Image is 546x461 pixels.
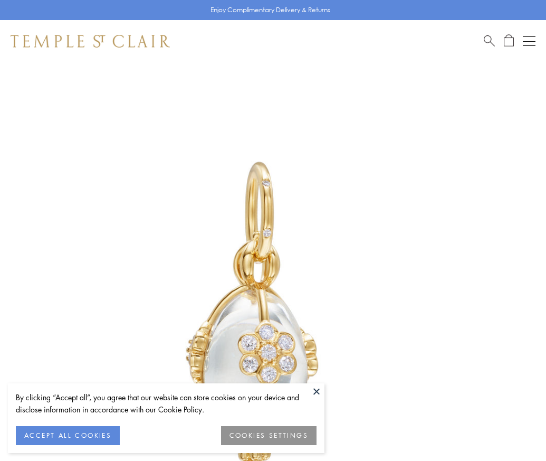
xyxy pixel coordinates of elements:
div: By clicking “Accept all”, you agree that our website can store cookies on your device and disclos... [16,391,317,416]
a: Search [484,34,495,48]
p: Enjoy Complimentary Delivery & Returns [210,5,330,15]
button: ACCEPT ALL COOKIES [16,426,120,445]
button: Open navigation [523,35,535,48]
a: Open Shopping Bag [504,34,514,48]
button: COOKIES SETTINGS [221,426,317,445]
img: Temple St. Clair [11,35,170,48]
